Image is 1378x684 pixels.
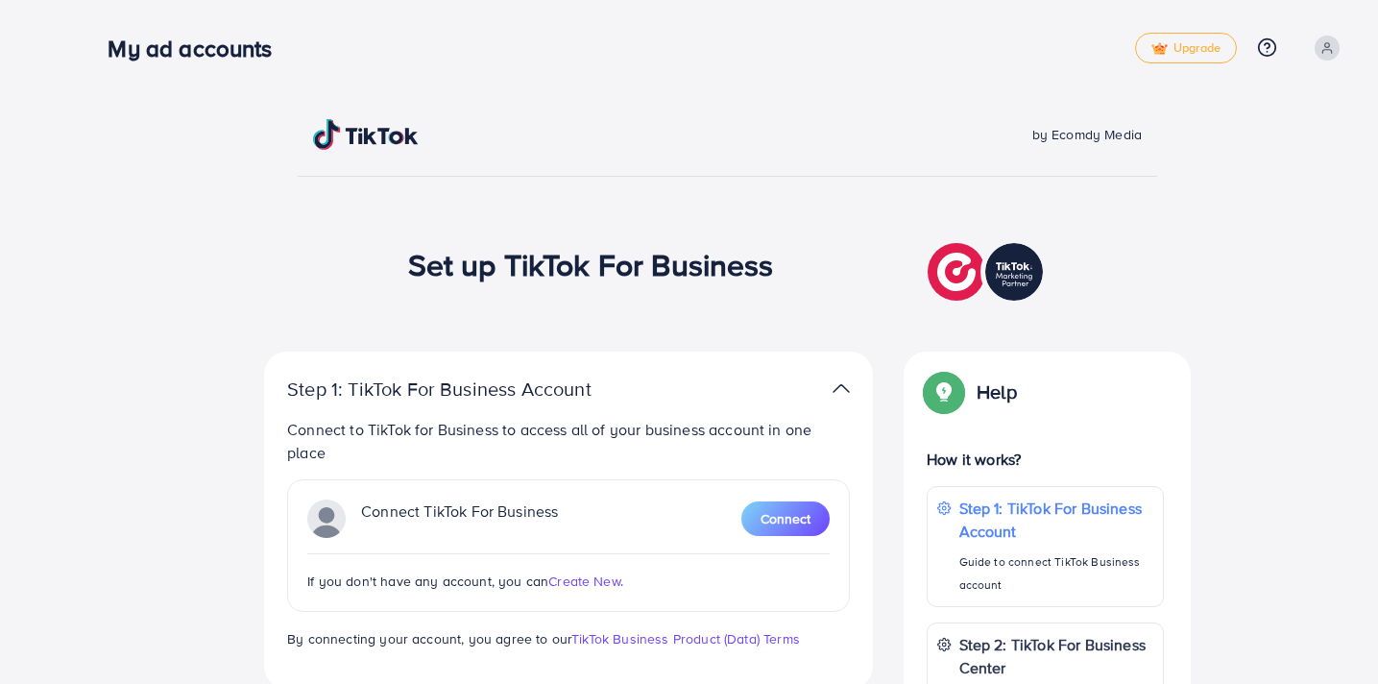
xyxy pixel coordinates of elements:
[833,375,850,403] img: TikTok partner
[313,119,419,150] img: TikTok
[959,633,1153,679] p: Step 2: TikTok For Business Center
[928,238,1048,305] img: TikTok partner
[408,246,774,282] h1: Set up TikTok For Business
[927,375,961,409] img: Popup guide
[959,497,1153,543] p: Step 1: TikTok For Business Account
[108,35,287,62] h3: My ad accounts
[1032,125,1142,144] span: by Ecomdy Media
[287,378,652,401] p: Step 1: TikTok For Business Account
[977,380,1017,403] p: Help
[927,448,1164,471] p: How it works?
[959,550,1153,597] p: Guide to connect TikTok Business account
[1135,33,1237,63] a: tickUpgrade
[1151,42,1168,56] img: tick
[1151,41,1221,56] span: Upgrade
